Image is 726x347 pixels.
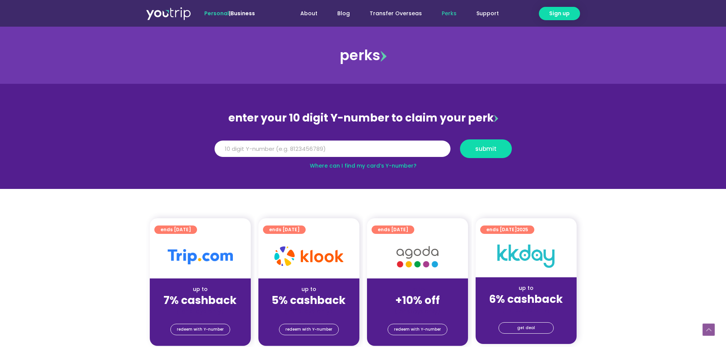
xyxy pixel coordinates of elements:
[388,324,447,335] a: redeem with Y-number
[327,6,360,21] a: Blog
[269,225,300,234] span: ends [DATE]
[489,292,563,307] strong: 6% cashback
[279,324,339,335] a: redeem with Y-number
[156,307,245,315] div: (for stays only)
[432,6,466,21] a: Perks
[290,6,327,21] a: About
[360,6,432,21] a: Transfer Overseas
[264,285,353,293] div: up to
[215,141,450,157] input: 10 digit Y-number (e.g. 8123456789)
[272,293,346,308] strong: 5% cashback
[276,6,509,21] nav: Menu
[517,226,528,233] span: 2025
[156,285,245,293] div: up to
[482,306,571,314] div: (for stays only)
[264,307,353,315] div: (for stays only)
[204,10,255,17] span: |
[211,108,516,128] div: enter your 10 digit Y-number to claim your perk
[163,293,237,308] strong: 7% cashback
[486,225,528,234] span: ends [DATE]
[204,10,229,17] span: Personal
[394,324,441,335] span: redeem with Y-number
[480,225,534,234] a: ends [DATE]2025
[170,324,230,335] a: redeem with Y-number
[231,10,255,17] a: Business
[482,284,571,292] div: up to
[160,225,191,234] span: ends [DATE]
[539,7,580,20] a: Sign up
[177,324,224,335] span: redeem with Y-number
[395,293,440,308] strong: +10% off
[154,225,197,234] a: ends [DATE]
[460,139,512,158] button: submit
[466,6,509,21] a: Support
[498,322,554,334] a: get deal
[475,146,497,152] span: submit
[410,285,425,293] span: up to
[378,225,408,234] span: ends [DATE]
[549,10,570,18] span: Sign up
[285,324,332,335] span: redeem with Y-number
[373,307,462,315] div: (for stays only)
[263,225,306,234] a: ends [DATE]
[310,162,417,170] a: Where can I find my card’s Y-number?
[517,323,535,333] span: get deal
[215,139,512,164] form: Y Number
[372,225,414,234] a: ends [DATE]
